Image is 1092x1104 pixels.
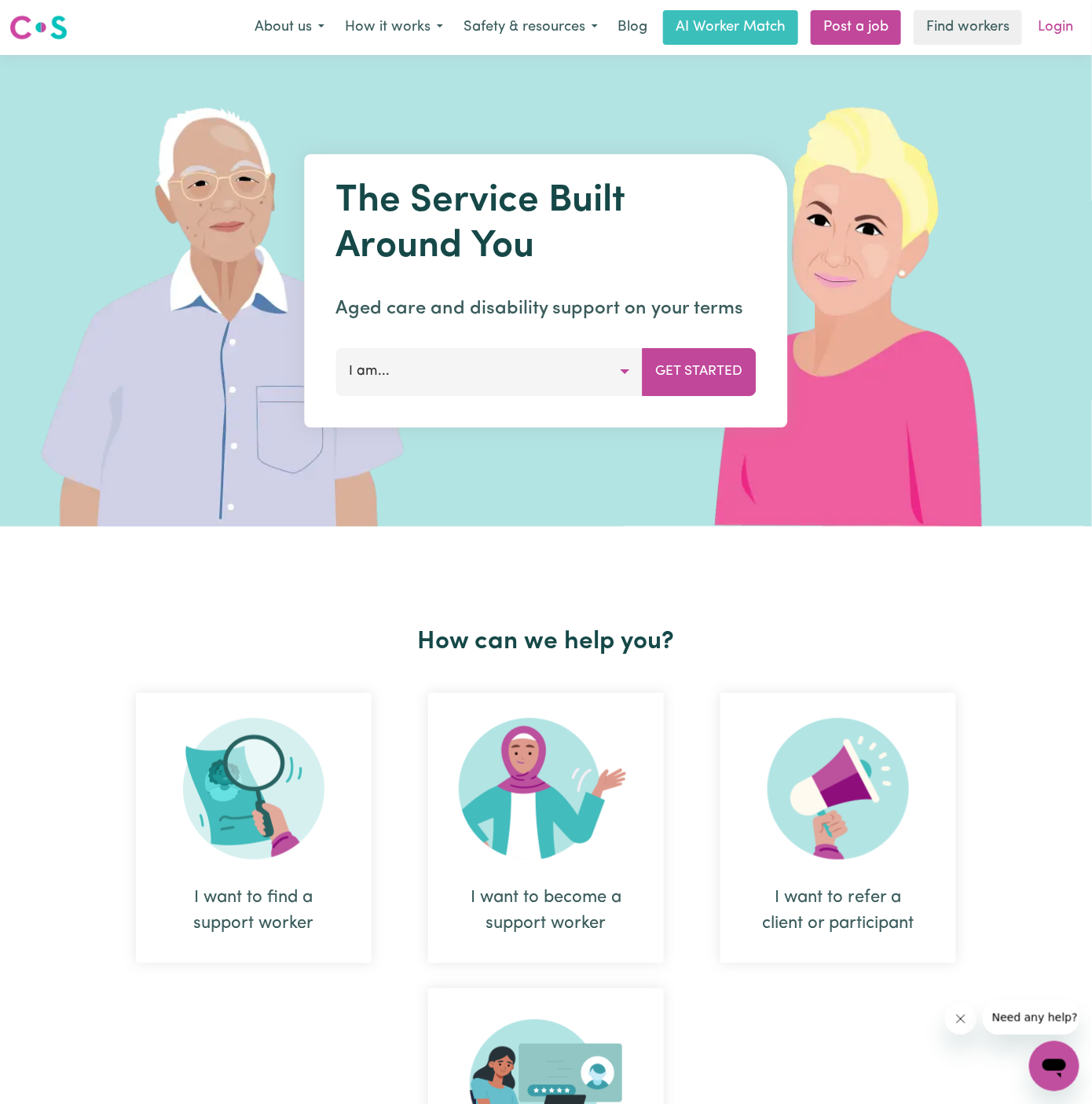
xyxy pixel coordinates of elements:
[336,348,643,395] button: I am...
[174,885,334,937] div: I want to find a support worker
[811,10,901,45] a: Post a job
[768,718,909,860] img: Refer
[608,10,657,45] a: Blog
[453,11,608,44] button: Safety & resources
[1029,1041,1079,1091] iframe: Button to launch messaging window
[758,885,918,937] div: I want to refer a client or participant
[183,718,324,860] img: Search
[336,295,757,323] p: Aged care and disability support on your terms
[1028,10,1083,45] a: Login
[336,179,757,270] h1: The Service Built Around You
[428,693,664,963] div: I want to become a support worker
[459,718,633,860] img: Become Worker
[466,885,626,937] div: I want to become a support worker
[9,13,68,42] img: Careseekers logo
[244,11,335,44] button: About us
[720,693,956,963] div: I want to refer a client or participant
[335,11,453,44] button: How it works
[643,348,757,395] button: Get Started
[136,693,372,963] div: I want to find a support worker
[983,1000,1079,1035] iframe: Message from company
[914,10,1022,45] a: Find workers
[9,9,68,46] a: Careseekers logo
[108,627,984,657] h2: How can we help you?
[663,10,798,45] a: AI Worker Match
[945,1003,977,1035] iframe: Close message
